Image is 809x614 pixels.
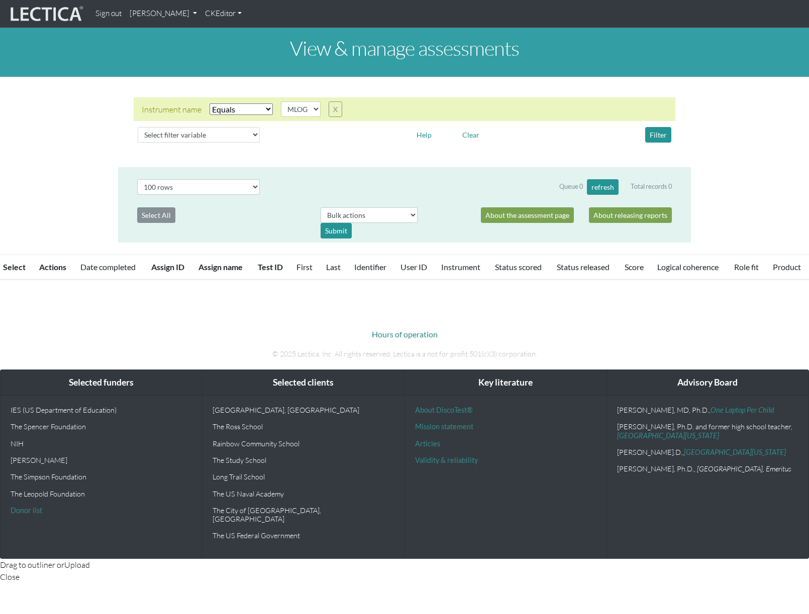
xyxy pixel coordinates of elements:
[617,406,798,414] p: [PERSON_NAME], MD, Ph.D.,
[559,179,672,195] div: Queue 0 Total records 0
[405,370,606,396] div: Key literature
[192,255,252,280] th: Assign name
[11,472,192,481] p: The Simpson Foundation
[589,207,672,223] a: About releasing reports
[33,255,74,280] th: Actions
[203,370,404,396] div: Selected clients
[213,531,394,540] p: The US Federal Government
[213,439,394,448] p: Rainbow Community School
[296,262,313,272] a: First
[326,262,341,272] a: Last
[657,262,719,272] a: Logical coherence
[617,422,798,440] p: [PERSON_NAME], Ph.D. and former high school teacher,
[8,5,83,24] img: lecticalive
[252,255,291,280] th: Test ID
[773,262,801,272] a: Product
[587,179,619,195] button: refresh
[458,127,484,143] button: Clear
[11,406,192,414] p: IES (US Department of Education)
[400,262,427,272] a: User ID
[557,262,610,272] a: Status released
[213,422,394,431] p: The Ross School
[415,439,440,448] a: Articles
[11,489,192,498] p: The Leopold Foundation
[126,4,201,24] a: [PERSON_NAME]
[11,506,42,515] a: Donor list
[64,560,90,570] span: Upload
[213,406,394,414] p: [GEOGRAPHIC_DATA], [GEOGRAPHIC_DATA]
[415,406,472,414] a: About DiscoTest®
[412,127,436,143] button: Help
[415,456,478,464] a: Validity & reliability
[645,127,671,143] button: Filter
[145,255,192,280] th: Assign ID
[321,223,352,238] div: Submit
[734,262,759,272] a: Role fit
[441,262,480,272] a: Instrument
[213,489,394,498] p: The US Naval Academy
[372,329,438,339] a: Hours of operation
[684,448,786,456] a: [GEOGRAPHIC_DATA][US_STATE]
[91,4,126,24] a: Sign out
[142,103,201,115] div: Instrument name
[617,464,798,473] p: [PERSON_NAME], Ph.D.
[711,406,774,414] a: One Laptop Per Child
[694,464,791,473] em: , [GEOGRAPHIC_DATA], Emeritus
[137,207,175,223] button: Select All
[80,262,136,272] a: Date completed
[354,262,386,272] a: Identifier
[412,129,436,139] a: Help
[329,101,342,117] button: X
[1,370,202,396] div: Selected funders
[11,439,192,448] p: NIH
[481,207,574,223] a: About the assessment page
[617,431,719,440] a: [GEOGRAPHIC_DATA][US_STATE]
[11,456,192,464] p: [PERSON_NAME]
[607,370,808,396] div: Advisory Board
[495,262,542,272] a: Status scored
[213,456,394,464] p: The Study School
[201,4,246,24] a: CKEditor
[126,348,683,359] p: © 2025 Lectica, Inc. All rights reserved. Lectica is a not for profit 501(c)(3) corporation.
[11,422,192,431] p: The Spencer Foundation
[213,472,394,481] p: Long Trail School
[213,506,394,524] p: The City of [GEOGRAPHIC_DATA], [GEOGRAPHIC_DATA]
[617,448,798,456] p: [PERSON_NAME].D.,
[625,262,644,272] a: Score
[415,422,473,431] a: Mission statement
